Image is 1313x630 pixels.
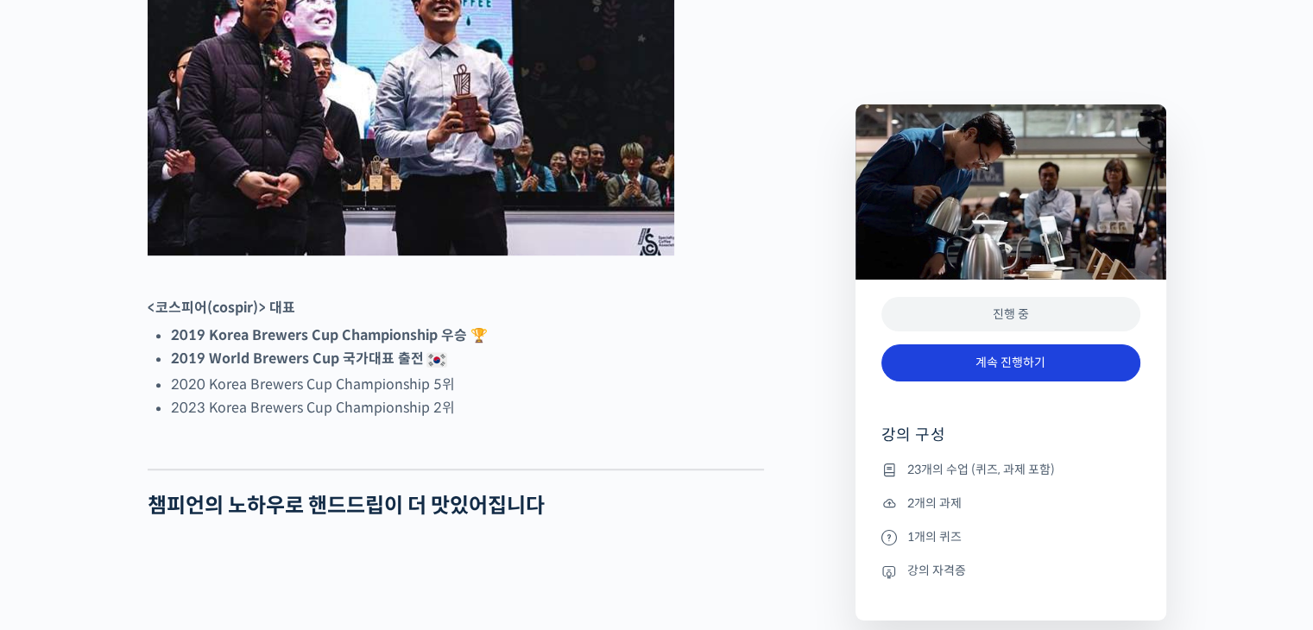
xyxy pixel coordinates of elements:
strong: 챔피언의 노하우로 핸드드립이 더 맛있어집니다 [148,493,545,519]
div: 진행 중 [881,297,1140,332]
a: 홈 [5,487,114,530]
a: 설정 [223,487,331,530]
strong: 2019 Korea Brewers Cup Championship 우승 🏆 [171,326,488,344]
span: 대화 [158,513,179,527]
li: 2023 Korea Brewers Cup Championship 2위 [171,396,764,419]
img: 🇰🇷 [426,350,447,370]
li: 23개의 수업 (퀴즈, 과제 포함) [881,459,1140,480]
a: 계속 진행하기 [881,344,1140,381]
strong: <코스피어(cospir)> 대표 [148,299,295,317]
span: 홈 [54,513,65,526]
h4: 강의 구성 [881,425,1140,459]
span: 설정 [267,513,287,526]
a: 대화 [114,487,223,530]
li: 2020 Korea Brewers Cup Championship 5위 [171,373,764,396]
li: 강의 자격증 [881,561,1140,582]
li: 2개의 과제 [881,493,1140,513]
li: 1개의 퀴즈 [881,526,1140,547]
strong: 2019 World Brewers Cup 국가대표 출전 [171,350,450,368]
